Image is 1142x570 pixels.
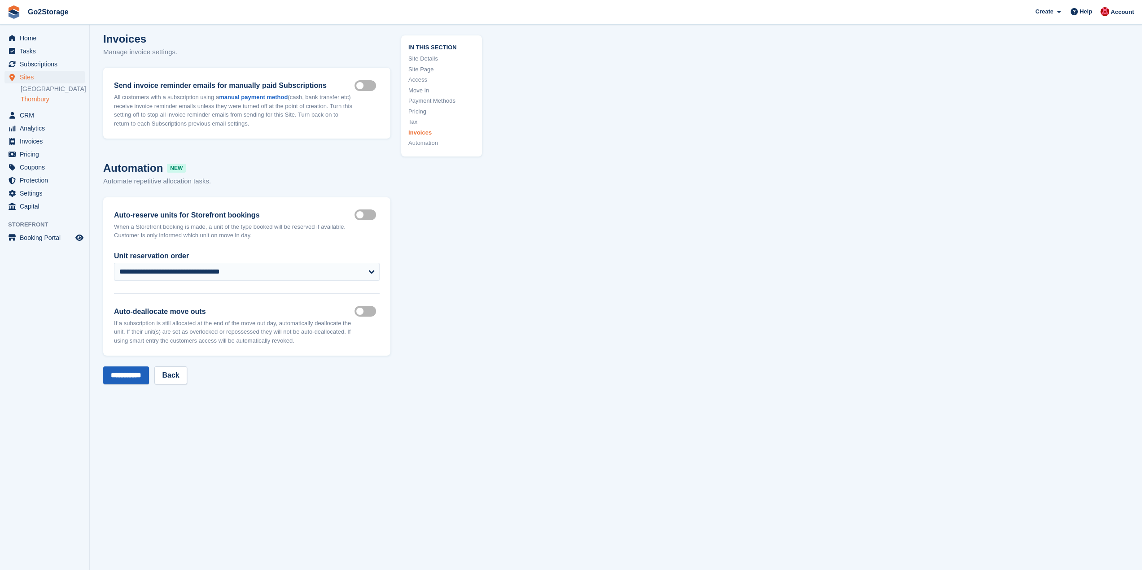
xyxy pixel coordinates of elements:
a: menu [4,45,85,57]
span: Tasks [20,45,74,57]
a: manual payment method [219,94,288,100]
a: menu [4,174,85,187]
h2: Invoices [103,31,390,47]
img: James Pearson [1100,7,1109,16]
span: Help [1080,7,1092,16]
p: Automate repetitive allocation tasks. [103,176,390,187]
label: Manual invoice mailers on [354,85,380,86]
span: Sites [20,71,74,83]
span: Subscriptions [20,58,74,70]
a: Automation [408,139,475,148]
a: Site Page [408,65,475,74]
span: CRM [20,109,74,122]
span: Invoices [20,135,74,148]
p: When a Storefront booking is made, a unit of the type booked will be reserved if available. Custo... [114,222,354,240]
label: Auto-deallocate move outs [114,306,354,317]
p: Manage invoice settings. [103,47,390,57]
a: menu [4,58,85,70]
a: Pricing [408,107,475,116]
a: Preview store [74,232,85,243]
p: If a subscription is still allocated at the end of the move out day, automatically deallocate the... [114,319,354,345]
span: Account [1111,8,1134,17]
span: In this section [408,42,475,51]
label: Auto reserve on storefront [354,214,380,215]
a: Access [408,75,475,84]
a: menu [4,32,85,44]
a: menu [4,71,85,83]
span: Pricing [20,148,74,161]
a: menu [4,135,85,148]
span: Capital [20,200,74,213]
a: menu [4,109,85,122]
img: stora-icon-8386f47178a22dfd0bd8f6a31ec36ba5ce8667c1dd55bd0f319d3a0aa187defe.svg [7,5,21,19]
span: Coupons [20,161,74,174]
span: Create [1035,7,1053,16]
a: Invoices [408,128,475,137]
span: Booking Portal [20,231,74,244]
label: Auto-reserve units for Storefront bookings [114,210,354,221]
label: Auto deallocate move outs [354,311,380,312]
a: Go2Storage [24,4,72,19]
a: Payment Methods [408,96,475,105]
span: Storefront [8,220,89,229]
a: Move In [408,86,475,95]
a: Back [154,366,187,384]
a: menu [4,231,85,244]
span: NEW [167,164,186,173]
a: Site Details [408,54,475,63]
a: menu [4,148,85,161]
h2: Automation [103,160,390,176]
span: Settings [20,187,74,200]
span: Analytics [20,122,74,135]
a: menu [4,187,85,200]
a: menu [4,200,85,213]
label: Unit reservation order [114,251,380,261]
a: Tax [408,117,475,126]
p: All customers with a subscription using a (cash, bank transfer etc) receive invoice reminder emai... [114,93,354,128]
a: [GEOGRAPHIC_DATA] [21,85,85,93]
a: menu [4,122,85,135]
a: menu [4,161,85,174]
span: Protection [20,174,74,187]
label: Send invoice reminder emails for manually paid Subscriptions [114,80,354,91]
span: Home [20,32,74,44]
a: Thornbury [21,95,85,104]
